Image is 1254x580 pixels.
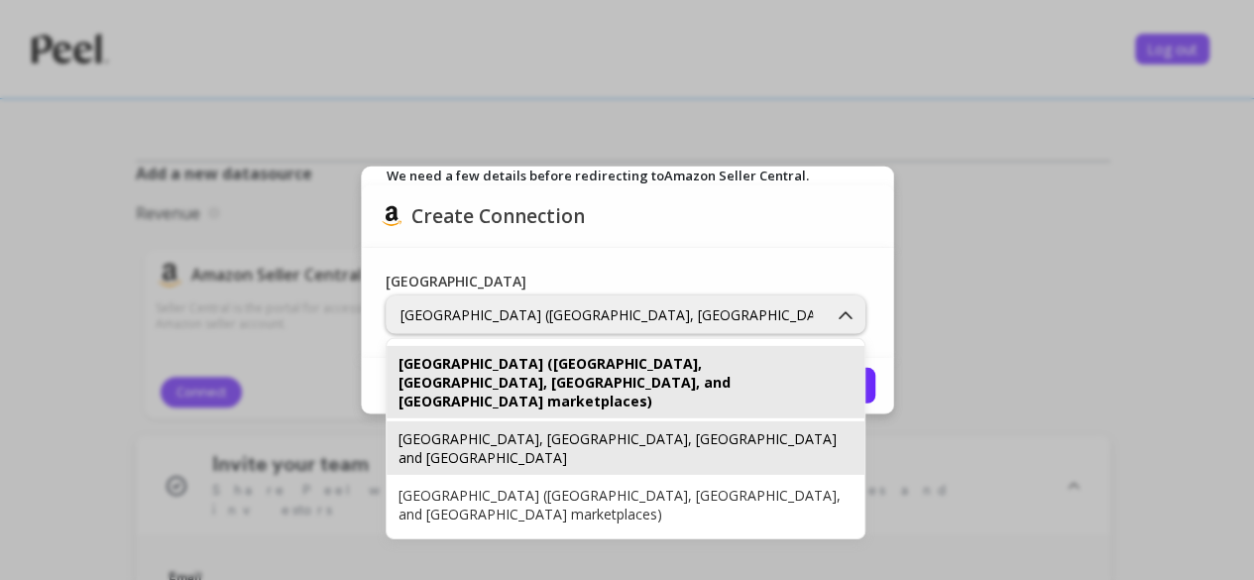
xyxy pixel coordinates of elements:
label: [GEOGRAPHIC_DATA] [386,272,526,291]
div: [GEOGRAPHIC_DATA] ([GEOGRAPHIC_DATA], [GEOGRAPHIC_DATA], [GEOGRAPHIC_DATA], and [GEOGRAPHIC_DATA]... [400,305,813,324]
p: Create Connection [411,203,585,229]
div: [GEOGRAPHIC_DATA] ([GEOGRAPHIC_DATA], [GEOGRAPHIC_DATA], and [GEOGRAPHIC_DATA] marketplaces) [399,486,853,523]
div: [GEOGRAPHIC_DATA] ([GEOGRAPHIC_DATA], [GEOGRAPHIC_DATA], [GEOGRAPHIC_DATA], and [GEOGRAPHIC_DATA]... [399,354,853,410]
img: api.amazon.svg [380,204,403,228]
p: We need a few details before redirecting to Amazon Seller Central . [387,166,893,185]
div: [GEOGRAPHIC_DATA], [GEOGRAPHIC_DATA], [GEOGRAPHIC_DATA] and [GEOGRAPHIC_DATA] [399,429,853,467]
